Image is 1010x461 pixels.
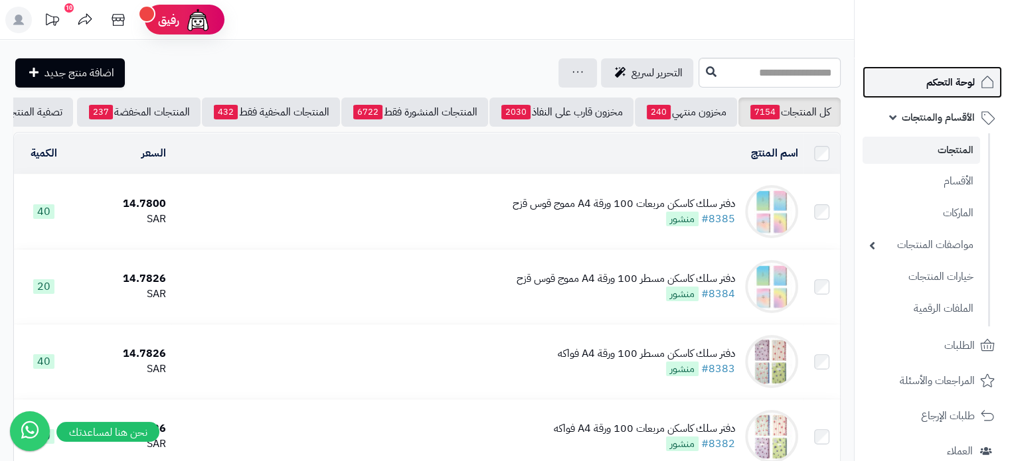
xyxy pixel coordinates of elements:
[863,137,980,164] a: المنتجات
[745,335,798,388] img: دفتر سلك كاسكن مسطر 100 ورقة A4 فواكه
[33,279,54,294] span: 20
[185,7,211,33] img: ai-face.png
[947,442,973,460] span: العملاء
[501,105,531,119] span: 2030
[750,105,780,119] span: 7154
[647,105,671,119] span: 240
[89,105,113,119] span: 237
[701,211,735,227] a: #8385
[158,12,179,28] span: رفيق
[141,145,166,161] a: السعر
[79,362,166,377] div: SAR
[863,199,980,228] a: الماركات
[751,145,798,161] a: اسم المنتج
[666,212,699,226] span: منشور
[601,58,693,88] a: التحرير لسريع
[341,98,488,127] a: المنتجات المنشورة فقط6722
[15,58,125,88] a: اضافة منتج جديد
[920,35,997,63] img: logo-2.png
[745,185,798,238] img: دفتر سلك كاسكن مربعات 100 ورقة A4 مموج قوس قزح
[631,65,683,81] span: التحرير لسريع
[79,346,166,362] div: 14.7826
[79,196,166,212] div: 14.7800
[489,98,633,127] a: مخزون قارب على النفاذ2030
[944,336,975,355] span: الطلبات
[863,231,980,259] a: مواصفات المنتجات
[863,167,980,196] a: الأقسام
[900,371,975,390] span: المراجعات والأسئلة
[353,105,382,119] span: 6722
[666,287,699,301] span: منشور
[79,436,166,452] div: SAR
[701,436,735,452] a: #8382
[863,66,1002,98] a: لوحة التحكم
[64,3,74,13] div: 10
[863,365,1002,397] a: المراجعات والأسئلة
[863,330,1002,362] a: الطلبات
[666,362,699,376] span: منشور
[79,212,166,227] div: SAR
[554,421,735,436] div: دفتر سلك كاسكن مربعات 100 ورقة A4 فواكه
[738,98,841,127] a: كل المنتجات7154
[44,65,114,81] span: اضافة منتج جديد
[79,271,166,287] div: 14.7826
[666,436,699,451] span: منشور
[77,98,201,127] a: المنتجات المخفضة237
[902,108,975,127] span: الأقسام والمنتجات
[701,361,735,377] a: #8383
[701,286,735,302] a: #8384
[926,73,975,92] span: لوحة التحكم
[79,287,166,302] div: SAR
[214,105,238,119] span: 432
[31,145,57,161] a: الكمية
[921,407,975,425] span: طلبات الإرجاع
[863,400,1002,432] a: طلبات الإرجاع
[33,204,54,219] span: 40
[513,196,735,212] div: دفتر سلك كاسكن مربعات 100 ورقة A4 مموج قوس قزح
[635,98,737,127] a: مخزون منتهي240
[202,98,340,127] a: المنتجات المخفية فقط432
[35,7,68,36] a: تحديثات المنصة
[33,354,54,369] span: 40
[863,295,980,323] a: الملفات الرقمية
[745,260,798,313] img: دفتر سلك كاسكن مسطر 100 ورقة A4 مموج قوس قزح
[517,271,735,287] div: دفتر سلك كاسكن مسطر 100 ورقة A4 مموج قوس قزح
[558,346,735,362] div: دفتر سلك كاسكن مسطر 100 ورقة A4 فواكه
[863,263,980,291] a: خيارات المنتجات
